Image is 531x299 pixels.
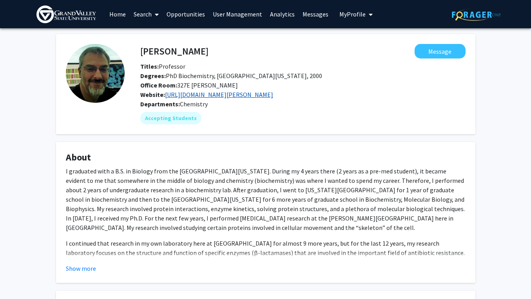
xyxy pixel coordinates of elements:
iframe: Chat [6,264,33,293]
b: Office Room: [140,81,177,89]
mat-chip: Accepting Students [140,112,201,124]
button: Show more [66,264,96,273]
a: Search [130,0,163,28]
img: Profile Picture [66,44,125,103]
h4: About [66,152,466,163]
p: I continued that research in my own laboratory here at [GEOGRAPHIC_DATA] for almost 9 more years,... [66,239,466,276]
span: My Profile [339,10,366,18]
a: Analytics [266,0,299,28]
span: Chemistry [180,100,208,108]
img: ForagerOne Logo [452,9,501,21]
button: Message Brad Wallar [415,44,466,58]
b: Departments: [140,100,180,108]
img: Grand Valley State University Logo [36,5,96,23]
span: PhD Biochemistry, [GEOGRAPHIC_DATA][US_STATE], 2000 [140,72,322,80]
span: 327E [PERSON_NAME] [140,81,238,89]
a: Opens in a new tab [165,91,273,98]
p: I graduated with a B.S. in Biology from the [GEOGRAPHIC_DATA][US_STATE]. During my 4 years there ... [66,166,466,232]
a: Opportunities [163,0,209,28]
a: User Management [209,0,266,28]
b: Degrees: [140,72,166,80]
b: Titles: [140,62,159,70]
a: Messages [299,0,332,28]
h4: [PERSON_NAME] [140,44,208,58]
a: Home [105,0,130,28]
span: Professor [140,62,185,70]
b: Website: [140,91,165,98]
